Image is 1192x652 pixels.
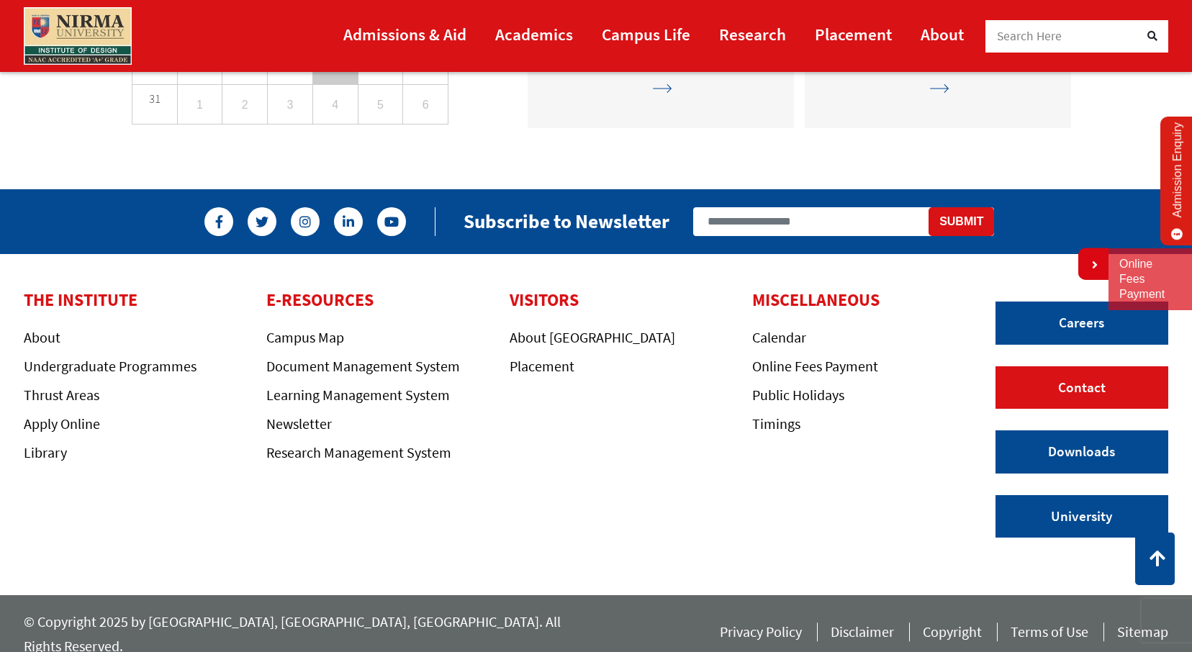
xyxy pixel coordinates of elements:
a: Admissions & Aid [343,18,466,50]
a: Disclaimer [831,622,894,646]
td: 1 [177,85,222,124]
a: Timings [752,415,800,433]
a: About [921,18,964,50]
a: Careers [995,302,1168,345]
a: About [24,328,60,346]
a: Contact [995,366,1168,409]
a: Copyright [923,622,982,646]
td: 5 [358,85,403,124]
a: Campus Life [602,18,690,50]
a: Undergraduate Programmes [24,357,197,375]
td: 2 [222,85,268,124]
p: 31 [132,94,177,104]
a: Terms of Use [1011,622,1088,646]
td: 4 [312,85,358,124]
a: About [GEOGRAPHIC_DATA] [510,328,675,346]
a: Placement [815,18,892,50]
a: Online Fees Payment [752,357,878,375]
button: Submit [929,207,994,236]
a: Research [719,18,786,50]
a: Academics [495,18,573,50]
td: 3 [268,85,313,124]
a: Library [24,443,67,461]
a: Campus Map [266,328,344,346]
a: Apply Online [24,415,100,433]
td: 6 [403,85,448,124]
a: Placement [510,357,574,375]
a: Sitemap [1117,622,1168,646]
a: Learning Management System [266,386,450,404]
a: Downloads [995,430,1168,474]
img: main_logo [24,7,132,65]
a: Thrust Areas [24,386,99,404]
a: Document Management System [266,357,460,375]
h2: Subscribe to Newsletter [464,209,669,233]
a: Calendar [752,328,806,346]
a: Newsletter [266,415,332,433]
a: Public Holidays [752,386,844,404]
a: Privacy Policy [720,622,802,646]
a: Online Fees Payment [1119,257,1181,302]
a: University [995,495,1168,538]
span: Search Here [997,28,1062,44]
a: Research Management System [266,443,451,461]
